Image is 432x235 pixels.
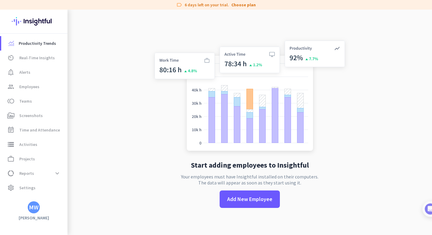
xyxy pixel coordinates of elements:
i: work_outline [7,155,14,162]
a: work_outlineProjects [1,152,67,166]
i: toll [7,97,14,105]
a: Choose plan [231,2,256,8]
span: Reports [19,170,34,177]
img: Insightful logo [12,10,56,33]
a: menu-itemProductivity Trends [1,36,67,51]
i: settings [7,184,14,191]
span: Screenshots [19,112,43,119]
i: av_timer [7,54,14,61]
a: av_timerReal-Time Insights [1,51,67,65]
a: event_noteTime and Attendance [1,123,67,137]
span: Real-Time Insights [19,54,55,61]
a: storageActivities [1,137,67,152]
h2: Start adding employees to Insightful [191,162,309,169]
span: Employees [19,83,39,90]
button: expand_more [52,168,63,179]
a: groupEmployees [1,79,67,94]
img: no-search-results [150,37,349,157]
span: Teams [19,97,32,105]
button: Add New Employee [220,190,280,208]
i: group [7,83,14,90]
i: perm_media [7,112,14,119]
span: Alerts [19,69,30,76]
span: Add New Employee [227,195,272,203]
span: Projects [19,155,35,162]
i: notification_important [7,69,14,76]
span: Time and Attendance [19,126,60,134]
a: data_usageReportsexpand_more [1,166,67,181]
a: settingsSettings [1,181,67,195]
span: Productivity Trends [19,40,56,47]
i: storage [7,141,14,148]
span: Activities [19,141,37,148]
i: event_note [7,126,14,134]
i: data_usage [7,170,14,177]
span: Settings [19,184,36,191]
img: menu-item [8,41,14,46]
a: tollTeams [1,94,67,108]
a: notification_importantAlerts [1,65,67,79]
i: label [176,2,182,8]
p: Your employees must have Insightful installed on their computers. The data will appear as soon as... [181,174,318,186]
div: MW [29,204,39,210]
a: perm_mediaScreenshots [1,108,67,123]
